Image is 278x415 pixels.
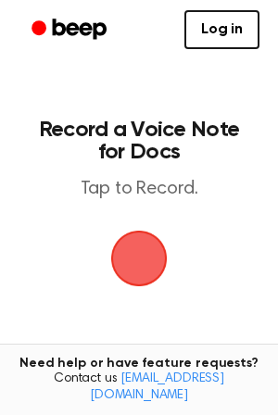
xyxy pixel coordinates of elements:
p: Tap to Record. [33,178,245,201]
a: Log in [184,10,259,49]
button: Beep Logo [111,231,167,286]
a: Beep [19,12,123,48]
h1: Record a Voice Note for Docs [33,119,245,163]
span: Contact us [11,371,267,404]
a: [EMAIL_ADDRESS][DOMAIN_NAME] [90,372,224,402]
